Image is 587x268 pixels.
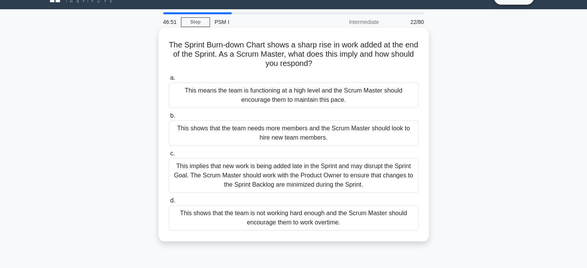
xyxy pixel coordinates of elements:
[170,112,175,119] span: b.
[168,40,420,69] h5: The Sprint Burn-down Chart shows a sharp rise in work added at the end of the Sprint. As a Scrum ...
[169,205,419,231] div: This shows that the team is not working hard enough and the Scrum Master should encourage them to...
[170,150,175,157] span: c.
[170,197,175,204] span: d.
[181,17,210,27] a: Stop
[170,74,175,81] span: a.
[159,14,181,30] div: 46:51
[316,14,384,30] div: Intermediate
[169,120,419,146] div: This shows that the team needs more members and the Scrum Master should look to hire new team mem...
[169,158,419,193] div: This implies that new work is being added late in the Sprint and may disrupt the Sprint Goal. The...
[169,83,419,108] div: This means the team is functioning at a high level and the Scrum Master should encourage them to ...
[210,14,316,30] div: PSM I
[384,14,429,30] div: 22/80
